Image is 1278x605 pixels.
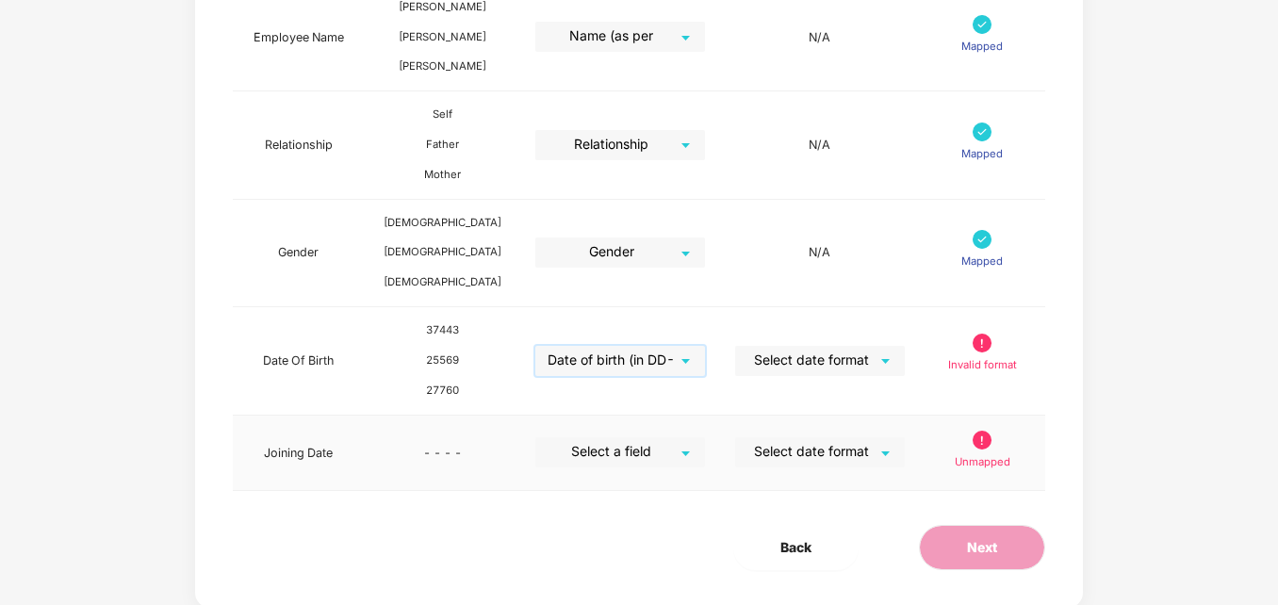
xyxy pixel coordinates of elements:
p: Invalid format [948,357,1017,374]
td: - - - - [365,416,520,492]
img: svg+xml;base64,PHN2ZyB4bWxucz0iaHR0cDovL3d3dy53My5vcmcvMjAwMC9zdmciIHdpZHRoPSIxNyIgaGVpZ2h0PSIxNy... [973,230,991,249]
div: [DEMOGRAPHIC_DATA] [380,274,505,291]
div: Self [380,106,505,123]
span: Back [780,537,811,558]
td: N/A [720,91,920,199]
button: Next [919,525,1045,570]
span: Relationship [546,130,695,160]
div: [PERSON_NAME] [380,58,505,75]
div: 37443 [380,322,505,339]
span: Date of birth (in DD-MMM-YYYY format) as per PAN/Aadhar Card [546,346,695,376]
div: 25569 [380,352,505,369]
img: svg+xml;base64,PHN2ZyB4bWxucz0iaHR0cDovL3d3dy53My5vcmcvMjAwMC9zdmciIHdpZHRoPSIxNyIgaGVpZ2h0PSIxNy... [973,15,991,34]
td: Gender [233,200,364,307]
div: [DEMOGRAPHIC_DATA] [380,215,505,232]
p: Mapped [961,253,1003,270]
img: svg+xml;base64,PHN2ZyB4bWxucz0iaHR0cDovL3d3dy53My5vcmcvMjAwMC9zdmciIHdpZHRoPSIxNyIgaGVpZ2h0PSIxNy... [973,123,991,141]
p: Mapped [961,146,1003,163]
p: Unmapped [955,454,1010,471]
img: svg+xml;base64,PHN2ZyB4bWxucz0iaHR0cDovL3d3dy53My5vcmcvMjAwMC9zdmciIHdpZHRoPSIxOS45OTkiIGhlaWdodD... [973,334,991,352]
div: [DEMOGRAPHIC_DATA] [380,244,505,261]
span: Gender [546,237,695,268]
span: Name (as per PAN/Aadhar Card) [546,22,695,52]
img: svg+xml;base64,PHN2ZyB4bWxucz0iaHR0cDovL3d3dy53My5vcmcvMjAwMC9zdmciIHdpZHRoPSIxOS45OTkiIGhlaWdodD... [973,431,991,450]
td: Joining Date [233,416,364,492]
td: N/A [720,200,920,307]
div: Mother [380,167,505,184]
td: Relationship [233,91,364,199]
div: Father [380,137,505,154]
div: 27760 [380,383,505,400]
div: [PERSON_NAME] [380,29,505,46]
button: Back [733,525,859,570]
p: Mapped [961,39,1003,56]
td: Date Of Birth [233,307,364,415]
